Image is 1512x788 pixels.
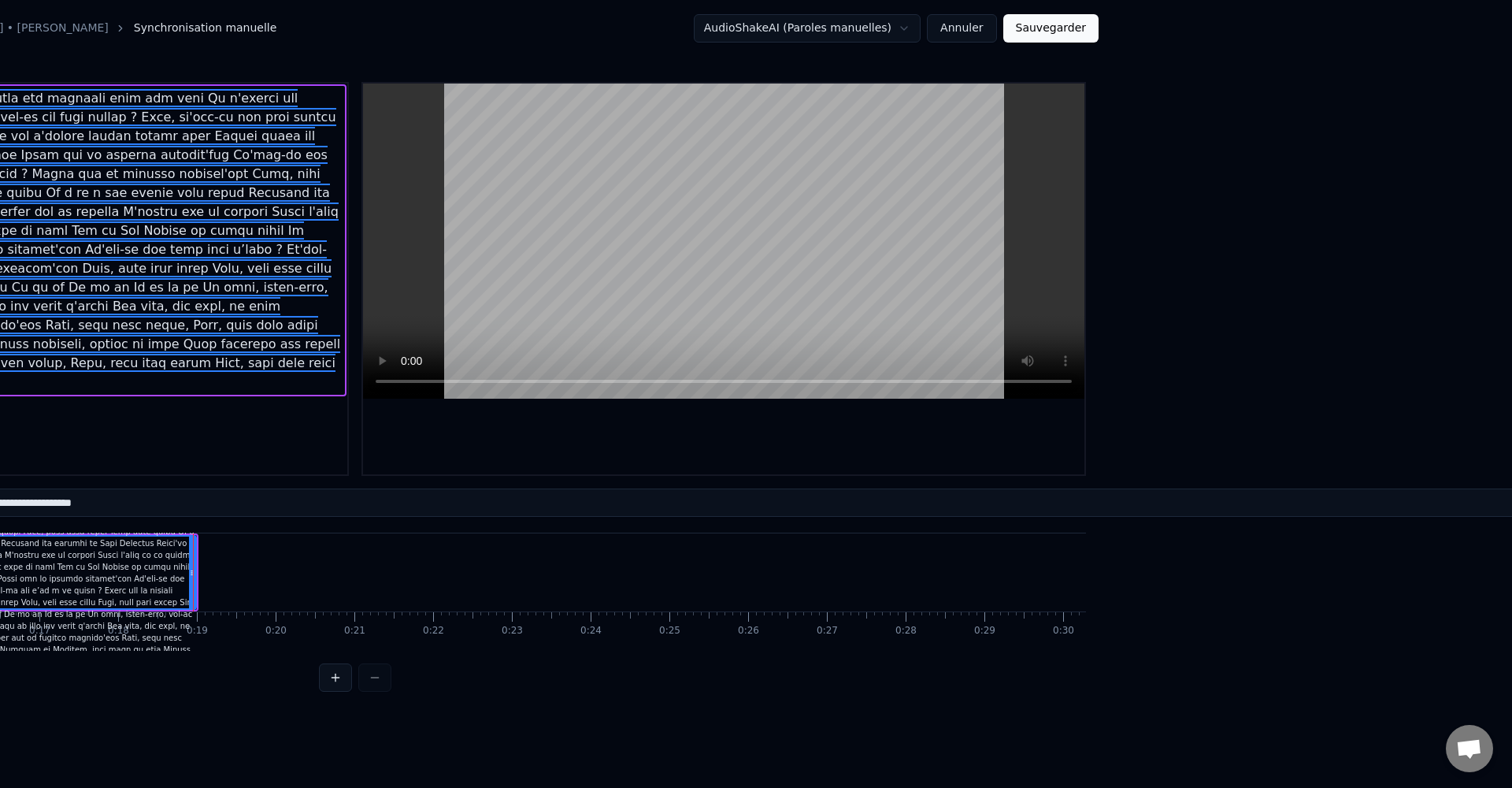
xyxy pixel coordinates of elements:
div: 0:22 [423,625,444,637]
div: 0:26 [738,625,759,637]
a: Ouvrir le chat [1446,725,1493,772]
div: 0:23 [502,625,523,637]
div: 0:19 [187,625,208,637]
div: 0:21 [344,625,365,637]
div: 0:29 [974,625,995,637]
button: Annuler [927,14,996,43]
button: Sauvegarder [1003,14,1099,43]
div: 0:28 [895,625,917,637]
div: 0:27 [817,625,838,637]
div: 0:30 [1053,625,1074,637]
div: 0:24 [580,625,602,637]
div: 0:20 [265,625,287,637]
span: Synchronisation manuelle [134,20,277,36]
div: 0:25 [659,625,680,637]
